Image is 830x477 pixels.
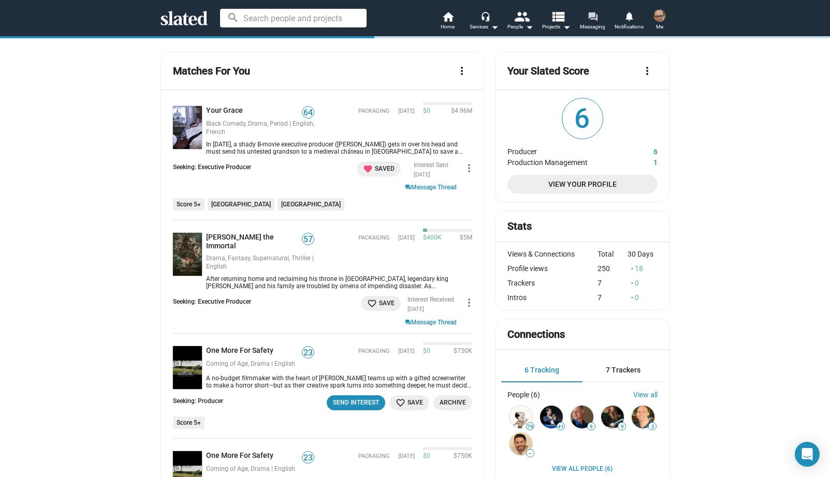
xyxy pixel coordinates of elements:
[206,465,315,473] div: Coming of Age, Drama | English
[606,366,640,374] span: 7 Trackers
[367,298,395,309] span: Save
[361,296,401,311] button: Save
[507,145,618,156] dt: Producer
[463,296,475,309] mat-icon: more_vert
[447,107,472,115] span: $4.96M
[629,265,636,272] mat-icon: arrow_drop_up
[302,453,314,463] span: 23
[601,406,624,428] img: Mike Hall
[396,398,405,408] mat-icon: favorite_border
[507,64,589,78] mat-card-title: Your Slated Score
[542,21,571,33] span: Projects
[588,424,595,430] span: 9
[423,347,430,355] span: $0
[527,451,534,456] span: —
[173,298,251,306] div: Seeking: Executive Producer
[449,347,472,355] span: $750K
[598,279,628,287] div: 7
[173,416,205,429] li: Score 5+
[206,346,278,356] a: One More For Safety
[488,21,501,33] mat-icon: arrow_drop_down
[550,9,565,24] mat-icon: view_list
[629,279,636,287] mat-icon: arrow_drop_up
[632,406,654,428] img: Jason Nave
[649,424,656,430] span: 2
[405,319,411,327] mat-icon: question_answer
[173,397,223,406] div: Seeking: Producer
[202,375,473,389] div: A no-budget filmmaker with the heart of Ed Wood teams up with a gifted screenwriter to make a hor...
[407,296,454,304] div: Interest Received
[423,234,442,242] span: $400K
[206,451,278,461] a: One More For Safety
[358,348,390,355] span: Packaging
[173,233,202,276] img: Odysseus the Immortal
[398,348,415,355] time: [DATE]
[523,21,535,33] mat-icon: arrow_drop_down
[466,10,502,33] button: Services
[396,397,423,408] span: Save
[414,161,448,170] div: Interest Sent
[441,21,455,33] span: Home
[206,233,302,250] a: [PERSON_NAME] the Immortal
[302,108,314,118] span: 64
[407,306,424,312] time: [DATE]
[557,424,564,430] span: 41
[405,183,457,192] a: Message Thread
[463,162,475,174] mat-icon: more_vert
[220,9,367,27] input: Search people and projects
[206,106,247,116] a: Your Grace
[598,293,628,302] div: 7
[367,299,377,308] mat-icon: favorite_border
[357,161,401,176] button: Saved
[502,10,538,33] button: People
[414,171,430,178] time: [DATE]
[571,406,593,428] img: George A. Johnson
[514,9,529,24] mat-icon: people
[525,366,559,374] span: 6 Tracking
[398,108,415,115] time: [DATE]
[611,10,647,33] a: Notifications
[302,348,314,358] span: 23
[509,433,532,455] img: Gianni Mason Secchi
[278,198,344,211] li: [GEOGRAPHIC_DATA]
[442,10,454,23] mat-icon: home
[624,11,634,21] mat-icon: notifications
[173,346,202,389] img: One More For Safety
[507,175,657,193] a: View Your Profile
[173,106,202,155] a: Your Grace
[507,391,540,399] div: People (6)
[575,10,611,33] a: Messaging
[580,21,605,33] span: Messaging
[795,442,820,467] div: Open Intercom Messenger
[628,264,658,273] div: 18
[358,234,390,242] span: Packaging
[202,141,473,155] div: In 1979, a shady B-movie executive producer (William H. Macy) gets in over his head and must send...
[423,107,430,115] span: $0
[327,395,385,410] button: Send Interest
[628,293,658,302] div: 0
[628,279,658,287] div: 0
[173,64,250,78] mat-card-title: Matches For You
[173,163,251,172] div: Seeking: Executive Producer
[619,145,658,156] dd: 6
[552,465,613,473] a: View all People (6)
[507,279,598,287] div: Trackers
[173,233,202,290] a: Odysseus the Immortal
[405,318,457,327] a: Message Thread
[516,175,649,193] span: View Your Profile
[358,108,390,115] span: Packaging
[538,10,575,33] button: Projects
[302,234,314,245] span: 57
[430,10,466,33] a: Home
[333,397,379,408] div: Send Interest
[173,106,202,149] img: Your Grace
[470,21,499,33] div: Services
[480,11,490,21] mat-icon: headset_mic
[433,395,472,410] button: Archive
[509,406,532,428] img: Bradford Lewis
[507,156,618,167] dt: Production Management
[540,406,563,428] img: Stephan Paternot
[206,360,315,368] div: Coming of Age, Drama | English
[615,21,644,33] span: Notifications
